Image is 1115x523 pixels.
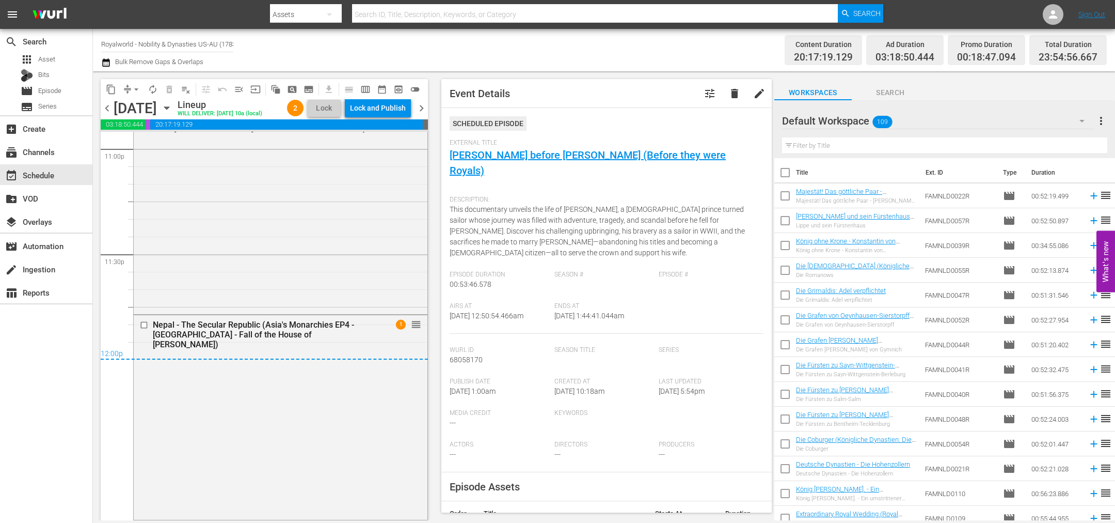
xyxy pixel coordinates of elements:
span: Wurl Id [450,346,549,355]
span: date_range_outlined [377,84,387,95]
div: WILL DELIVER: [DATE] 10a (local) [178,111,262,117]
div: Die Romanows [796,272,917,279]
span: Ingestion [5,264,18,276]
span: more_vert [1095,115,1107,127]
svg: Add to Schedule [1088,240,1100,251]
a: Die Grafen [PERSON_NAME] (Adelsdynastien in [GEOGRAPHIC_DATA]: Die Grafen [PERSON_NAME]) [796,336,915,360]
svg: Add to Schedule [1088,438,1100,450]
span: Day Calendar View [337,79,357,99]
div: Deutsche Dynastien - Die Hohenzollern [796,470,910,477]
span: Asset [21,53,33,66]
span: reorder [1100,288,1112,301]
span: 00:18:47.094 [957,52,1016,64]
span: Episode [1003,363,1015,376]
a: Die Coburger (Königliche Dynastien: Die Coburger) [796,436,916,451]
span: reorder [1100,462,1112,474]
td: FAMNLD0022R [921,183,999,208]
span: 20:17:19.129 [150,119,423,130]
span: [DATE] 12:50:54.466am [450,312,523,320]
div: Majestät! Das göttliche Paar - [PERSON_NAME] und Sirikit von [GEOGRAPHIC_DATA] [796,197,917,204]
span: Keywords [554,409,654,418]
span: 00:53:46.578 [450,280,491,288]
a: König ohne Krone - Konstantin von Griechenland [796,237,900,253]
div: Total Duration [1039,37,1097,52]
div: Die Grafen von Oeynhausen-Sierstorpff [796,321,917,328]
td: 00:34:55.086 [1027,233,1084,258]
span: 03:18:50.444 [875,52,934,64]
button: Lock and Publish [345,99,411,117]
button: reorder [411,319,421,329]
span: 68058170 [450,356,483,364]
span: menu [6,8,19,21]
span: reorder [1100,437,1112,450]
span: content_copy [106,84,116,95]
span: 2 [287,104,304,112]
span: Actors [450,441,549,449]
td: 00:52:21.028 [1027,456,1084,481]
span: View Backup [390,81,407,98]
span: 1 [396,319,406,329]
span: Episode [1003,413,1015,425]
div: Default Workspace [782,106,1094,135]
span: Clear Lineup [178,81,194,98]
span: --- [450,419,456,427]
span: Ends At [554,302,654,311]
svg: Add to Schedule [1088,488,1100,499]
span: preview_outlined [393,84,404,95]
span: Producers [659,441,758,449]
span: autorenew_outlined [148,84,158,95]
span: Episode [1003,463,1015,475]
td: FAMNLD0021R [921,456,999,481]
td: FAMNLD0054R [921,432,999,456]
button: delete [722,81,747,106]
span: Airs At [450,302,549,311]
span: delete [728,87,741,100]
div: Nepal - The Secular Republic (Asia's Monarchies EP4 - [GEOGRAPHIC_DATA] - Fall of the House of [P... [153,320,374,349]
span: Search [5,36,18,48]
span: Bulk Remove Gaps & Overlaps [114,58,203,66]
a: Die Grafen von Oeynhausen-Sierstorpff (Dynastien in [GEOGRAPHIC_DATA]: Die Grafen von Oeynhausen-... [796,312,914,335]
td: FAMNLD0048R [921,407,999,432]
td: FAMNLD0052R [921,307,999,332]
div: Ad Duration [875,37,934,52]
span: playlist_remove_outlined [181,84,191,95]
span: reorder [1100,487,1112,499]
span: Week Calendar View [357,81,374,98]
span: Asset [38,54,55,65]
svg: Add to Schedule [1088,389,1100,400]
button: more_vert [1095,109,1107,133]
div: Die Grafen [PERSON_NAME] von Gymnich [796,346,917,353]
span: Create [5,123,18,135]
td: 00:52:13.874 [1027,258,1084,283]
span: subtitles_outlined [304,84,314,95]
span: --- [554,450,561,458]
span: toggle_off [410,84,420,95]
span: reorder [1100,313,1112,326]
div: Scheduled Episode [450,116,527,131]
span: Remove Gaps & Overlaps [119,81,145,98]
a: Die Grimaldis: Adel verpflichtet [796,287,886,295]
span: Reports [5,287,18,299]
td: FAMNLD0040R [921,382,999,407]
span: Media Credit [450,409,549,418]
div: König [PERSON_NAME]. - Ein umstrittener König [796,495,917,502]
div: [DATE] [114,100,157,117]
span: menu_open [234,84,244,95]
span: Episode Assets [450,481,520,493]
span: auto_awesome_motion_outlined [270,84,281,95]
span: Episode [21,85,33,97]
svg: Add to Schedule [1088,215,1100,226]
span: reorder [1100,388,1112,400]
th: Type [997,158,1025,187]
td: FAMNLD0039R [921,233,999,258]
span: reorder [1100,214,1112,226]
span: Episode Duration [450,271,549,279]
span: Created At [554,378,654,386]
a: [PERSON_NAME] before [PERSON_NAME] (Before they were Royals) [450,149,726,177]
span: [DATE] 1:00am [450,387,496,395]
a: Die Fürsten zu [PERSON_NAME] (Adelsdynastien in [GEOGRAPHIC_DATA]: Die Fürsten zu [PERSON_NAME]) [796,386,915,409]
th: Title [796,158,919,187]
span: 00:05:03.333 [423,119,428,130]
svg: Add to Schedule [1088,339,1100,350]
svg: Add to Schedule [1088,289,1100,301]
